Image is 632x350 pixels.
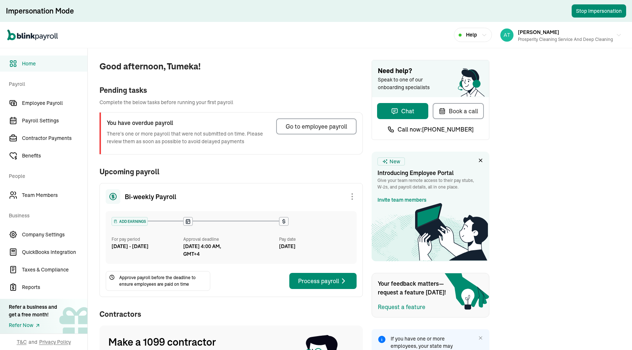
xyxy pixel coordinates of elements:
[22,152,87,160] span: Benefits
[112,236,183,243] div: For pay period
[595,315,632,350] iframe: Chat Widget
[7,24,58,46] nav: Global
[497,26,625,44] button: [PERSON_NAME]Prosperity Cleaning Service and Deep Cleaning
[99,60,363,73] span: Good afternoon, Tumeka!
[279,236,351,243] div: Pay date
[22,284,87,291] span: Reports
[377,177,484,190] p: Give your team remote access to their pay stubs, W‑2s, and payroll details, all in one place.
[22,191,87,199] span: Team Members
[378,66,483,76] span: Need help?
[125,192,176,202] span: Bi-weekly Payroll
[279,243,351,250] div: [DATE]
[22,60,87,68] span: Home
[276,118,357,134] button: Go to employee payroll
[119,274,207,288] span: Approve payroll before the deadline to ensure employees are paid on time
[107,118,270,127] h3: You have overdue payroll
[398,125,474,134] span: Call now: [PHONE_NUMBER]
[22,248,87,256] span: QuickBooks Integration
[9,322,57,329] a: Refer Now
[99,309,363,320] span: Contractors
[22,117,87,125] span: Payroll Settings
[22,134,87,142] span: Contractor Payments
[466,31,477,39] span: Help
[298,277,348,285] div: Process payroll
[391,107,414,115] div: Chat
[378,76,440,91] span: Speak to one of our onboarding specialists
[377,196,426,204] a: Invite team members
[39,338,71,346] span: Privacy Policy
[9,303,57,319] div: Refer a business and get a free month!
[433,103,484,119] button: Book a call
[107,130,270,145] p: There's one or more payroll that were not submitted on time. Please review them as soon as possib...
[439,107,478,115] div: Book a call
[289,273,357,289] button: Process payroll
[22,99,87,107] span: Employee Payroll
[22,231,87,239] span: Company Settings
[6,6,74,16] div: Impersonation Mode
[9,73,83,94] span: Payroll
[286,122,347,131] div: Go to employee payroll
[183,236,276,243] div: Approval deadline
[9,165,83,186] span: People
[17,338,27,346] span: T&C
[377,103,428,119] button: Chat
[378,303,425,311] button: Request a feature
[378,279,451,297] span: Your feedback matters—request a feature [DATE]!
[22,266,87,274] span: Taxes & Compliance
[9,205,83,225] span: Business
[377,168,484,177] h3: Introducing Employee Portal
[99,99,363,106] span: Complete the below tasks before running your first payroll
[112,243,183,250] div: [DATE] - [DATE]
[390,158,400,166] span: New
[99,85,363,96] div: Pending tasks
[183,243,238,258] div: [DATE] 4:00 AM, GMT+4
[99,166,363,177] span: Upcoming payroll
[112,217,147,225] div: ADD EARNINGS
[454,28,492,42] button: Help
[572,4,626,18] button: Stop Impersonation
